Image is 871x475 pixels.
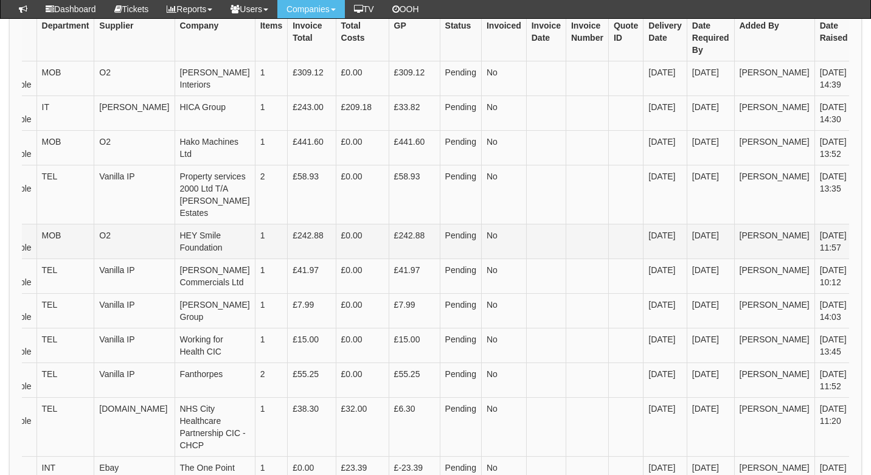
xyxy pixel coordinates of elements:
[288,165,336,224] td: £58.93
[481,61,526,96] td: No
[481,294,526,328] td: No
[94,96,175,131] td: [PERSON_NAME]
[389,363,440,398] td: £55.25
[94,165,175,224] td: Vanilla IP
[36,363,94,398] td: TEL
[175,363,255,398] td: Fanthorpes
[36,131,94,165] td: MOB
[481,363,526,398] td: No
[175,131,255,165] td: Hako Machines Ltd
[814,61,853,96] td: [DATE] 14:39
[687,363,734,398] td: [DATE]
[336,328,389,363] td: £0.00
[734,61,814,96] td: [PERSON_NAME]
[288,328,336,363] td: £15.00
[255,131,288,165] td: 1
[175,294,255,328] td: [PERSON_NAME] Group
[94,328,175,363] td: Vanilla IP
[440,294,481,328] td: Pending
[94,224,175,259] td: O2
[336,224,389,259] td: £0.00
[687,131,734,165] td: [DATE]
[687,259,734,294] td: [DATE]
[288,363,336,398] td: £55.25
[288,398,336,457] td: £38.30
[526,15,566,61] th: Invoice Date
[687,398,734,457] td: [DATE]
[255,259,288,294] td: 1
[288,96,336,131] td: £243.00
[255,61,288,96] td: 1
[734,131,814,165] td: [PERSON_NAME]
[336,61,389,96] td: £0.00
[94,15,175,61] th: Supplier
[440,131,481,165] td: Pending
[175,224,255,259] td: HEY Smile Foundation
[336,363,389,398] td: £0.00
[336,398,389,457] td: £32.00
[389,131,440,165] td: £441.60
[175,96,255,131] td: HICA Group
[440,61,481,96] td: Pending
[440,165,481,224] td: Pending
[36,398,94,457] td: TEL
[389,15,440,61] th: GP
[389,398,440,457] td: £6.30
[255,398,288,457] td: 1
[389,259,440,294] td: £41.97
[644,363,687,398] td: [DATE]
[440,398,481,457] td: Pending
[644,61,687,96] td: [DATE]
[481,15,526,61] th: Invoiced
[644,398,687,457] td: [DATE]
[644,328,687,363] td: [DATE]
[687,328,734,363] td: [DATE]
[288,131,336,165] td: £441.60
[255,224,288,259] td: 1
[814,294,853,328] td: [DATE] 14:03
[814,15,853,61] th: Date Raised
[440,15,481,61] th: Status
[255,165,288,224] td: 2
[734,224,814,259] td: [PERSON_NAME]
[734,328,814,363] td: [PERSON_NAME]
[389,61,440,96] td: £309.12
[36,328,94,363] td: TEL
[687,61,734,96] td: [DATE]
[644,15,687,61] th: Delivery Date
[336,165,389,224] td: £0.00
[481,328,526,363] td: No
[481,131,526,165] td: No
[687,165,734,224] td: [DATE]
[440,259,481,294] td: Pending
[481,224,526,259] td: No
[734,15,814,61] th: Added By
[389,96,440,131] td: £33.82
[644,224,687,259] td: [DATE]
[644,131,687,165] td: [DATE]
[288,15,336,61] th: Invoice Total
[481,398,526,457] td: No
[175,61,255,96] td: [PERSON_NAME] Interiors
[175,15,255,61] th: Company
[734,294,814,328] td: [PERSON_NAME]
[175,165,255,224] td: Property services 2000 Ltd T/A [PERSON_NAME] Estates
[255,363,288,398] td: 2
[389,328,440,363] td: £15.00
[687,294,734,328] td: [DATE]
[36,259,94,294] td: TEL
[687,96,734,131] td: [DATE]
[336,294,389,328] td: £0.00
[336,259,389,294] td: £0.00
[255,294,288,328] td: 1
[36,96,94,131] td: IT
[734,165,814,224] td: [PERSON_NAME]
[94,294,175,328] td: Vanilla IP
[175,328,255,363] td: Working for Health CIC
[288,61,336,96] td: £309.12
[36,165,94,224] td: TEL
[336,131,389,165] td: £0.00
[389,165,440,224] td: £58.93
[389,224,440,259] td: £242.88
[36,224,94,259] td: MOB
